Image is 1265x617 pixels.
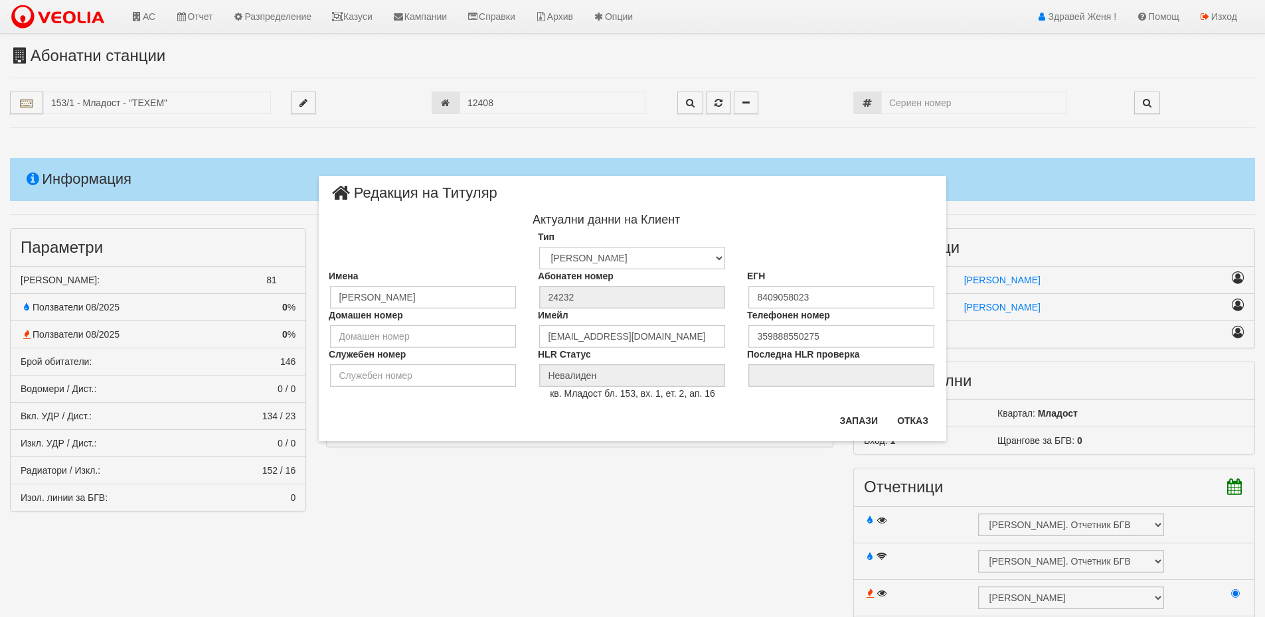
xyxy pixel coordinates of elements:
input: Електронна поща на клиента, която се използва при Кампании [539,325,725,348]
label: Тип [538,230,554,243]
input: ЕГН на mклиента [748,286,934,308]
p: кв. Младост бл. 153, вх. 1, ет. 2, ап. 16 [329,387,936,400]
label: Телефонен номер [747,308,830,322]
label: Домашен номер [329,308,403,322]
label: Абонатен номер [538,269,614,283]
label: Последна HLR проверка [747,348,860,361]
label: Имена [329,269,358,283]
label: Служебен номер [329,348,406,361]
label: HLR Статус [538,348,591,361]
input: Служебен номер на клиента [330,364,516,387]
span: Редакция на Титуляр [329,186,497,210]
label: ЕГН [747,269,765,283]
input: Телефонен номер на клиента, който се използва при Кампании [748,325,934,348]
button: Запази [831,410,886,431]
input: Абонатен номер [539,286,725,308]
label: Имейл [538,308,568,322]
input: Имена [330,286,516,308]
h4: Актуални данни на Клиент [329,214,884,227]
input: Домашен номер на клиента [330,325,516,348]
button: Отказ [889,410,936,431]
